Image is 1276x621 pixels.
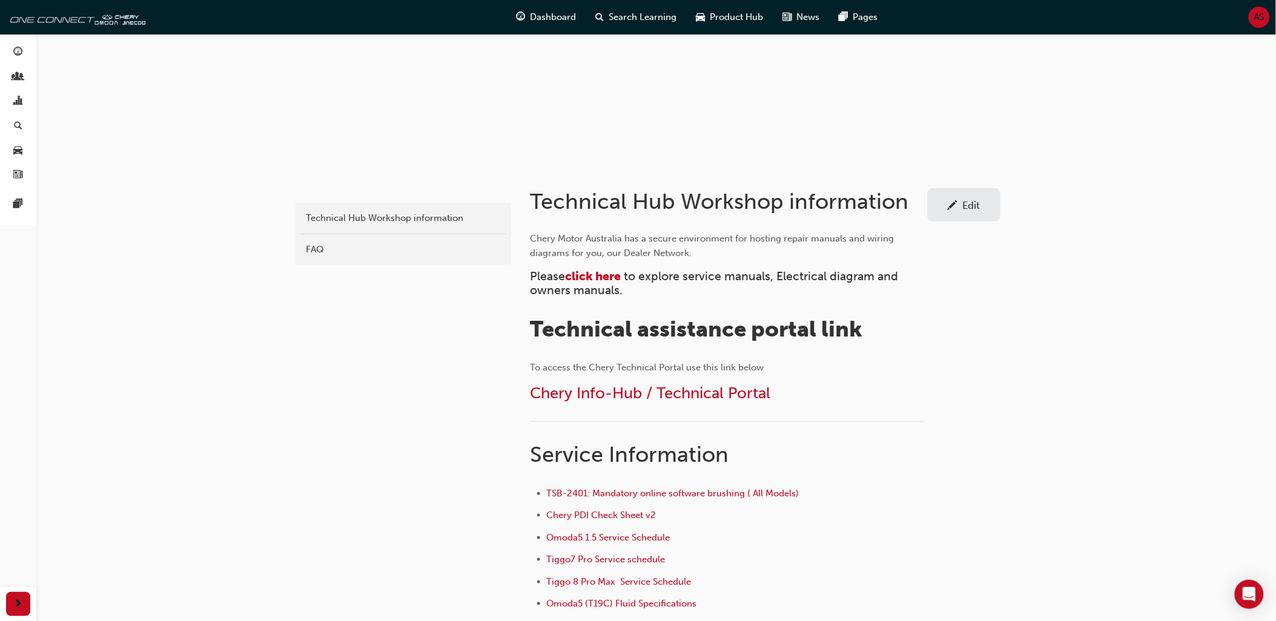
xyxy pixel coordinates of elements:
span: car-icon [14,145,23,156]
a: TSB-2401: Mandatory online software brushing ( All Models) [547,488,799,499]
span: Search Learning [609,10,677,24]
span: pencil-icon [948,200,958,212]
span: chart-icon [14,96,23,107]
span: pages-icon [14,199,23,210]
span: Service Information [531,441,729,467]
span: guage-icon [517,10,526,25]
button: AS [1249,7,1270,28]
h1: Technical Hub Workshop information [531,188,928,215]
a: guage-iconDashboard [507,5,586,30]
div: FAQ [306,243,500,257]
div: Open Intercom Messenger [1235,580,1264,609]
span: Technical assistance portal link [531,316,863,342]
a: car-iconProduct Hub [687,5,773,30]
span: guage-icon [14,47,23,58]
a: news-iconNews [773,5,830,30]
div: Edit [963,199,980,211]
a: Chery PDI Check Sheet v2 [547,510,656,521]
span: next-icon [14,597,23,612]
a: search-iconSearch Learning [586,5,687,30]
a: Edit [928,188,1000,222]
span: Product Hub [710,10,764,24]
span: pages-icon [839,10,848,25]
div: Technical Hub Workshop information [306,211,500,225]
a: Technical Hub Workshop information [300,208,506,229]
a: Tiggo7 Pro Service schedule [547,554,666,565]
span: Please [531,269,566,283]
span: AS [1254,10,1264,24]
a: click here [566,269,621,283]
span: search-icon [14,121,22,132]
span: search-icon [596,10,604,25]
span: people-icon [14,72,23,83]
span: news-icon [14,170,23,181]
a: Chery Info-Hub / Technical Portal [531,384,771,402]
span: Pages [853,10,878,24]
a: Omoda5 (T19C) Fluid Specifications [547,598,697,609]
span: to explore service manuals, Electrical diagram and owners manuals. [531,269,902,297]
span: News [797,10,820,24]
a: pages-iconPages [830,5,888,30]
a: Omoda5 1.5 Service Schedule [547,532,670,543]
span: To access the Chery Technical Portal use this link below [531,362,764,373]
a: Tiggo 8 Pro Max Service Schedule [547,576,692,587]
span: Chery Motor Australia has a secure environment for hosting repair manuals and wiring diagrams for... [531,233,897,258]
span: car-icon [696,10,706,25]
img: oneconnect [6,5,145,29]
span: Dashboard [531,10,577,24]
a: FAQ [300,239,506,260]
span: news-icon [783,10,792,25]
